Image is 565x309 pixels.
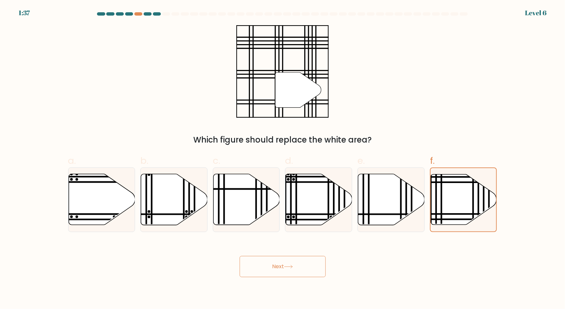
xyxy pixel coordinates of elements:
span: c. [213,154,220,167]
div: Level 6 [525,8,546,18]
span: e. [357,154,365,167]
g: " [275,73,321,108]
div: 1:37 [19,8,30,18]
span: a. [68,154,76,167]
span: f. [430,154,435,167]
button: Next [240,256,326,277]
span: b. [140,154,148,167]
div: Which figure should replace the white area? [72,134,493,146]
span: d. [285,154,293,167]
